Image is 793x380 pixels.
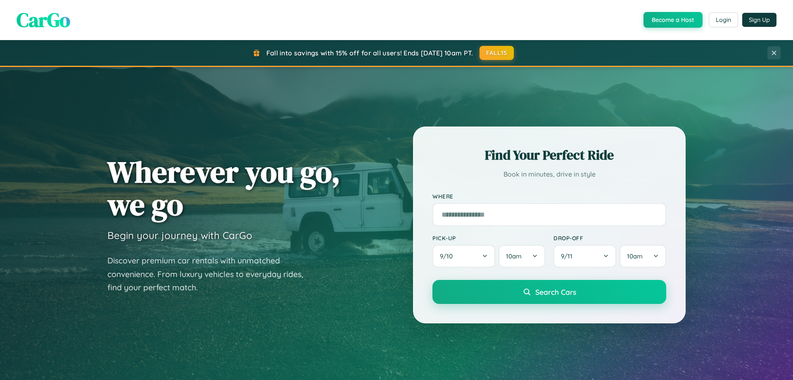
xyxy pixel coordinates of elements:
[432,168,666,180] p: Book in minutes, drive in style
[17,6,70,33] span: CarGo
[480,46,514,60] button: FALL15
[107,254,314,294] p: Discover premium car rentals with unmatched convenience. From luxury vehicles to everyday rides, ...
[432,234,545,241] label: Pick-up
[643,12,703,28] button: Become a Host
[107,229,252,241] h3: Begin your journey with CarGo
[266,49,473,57] span: Fall into savings with 15% off for all users! Ends [DATE] 10am PT.
[627,252,643,260] span: 10am
[553,234,666,241] label: Drop-off
[432,146,666,164] h2: Find Your Perfect Ride
[107,155,340,221] h1: Wherever you go, we go
[432,193,666,200] label: Where
[553,245,616,268] button: 9/11
[535,287,576,296] span: Search Cars
[432,280,666,304] button: Search Cars
[506,252,522,260] span: 10am
[742,13,776,27] button: Sign Up
[499,245,545,268] button: 10am
[440,252,457,260] span: 9 / 10
[620,245,666,268] button: 10am
[709,12,738,27] button: Login
[561,252,577,260] span: 9 / 11
[432,245,495,268] button: 9/10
